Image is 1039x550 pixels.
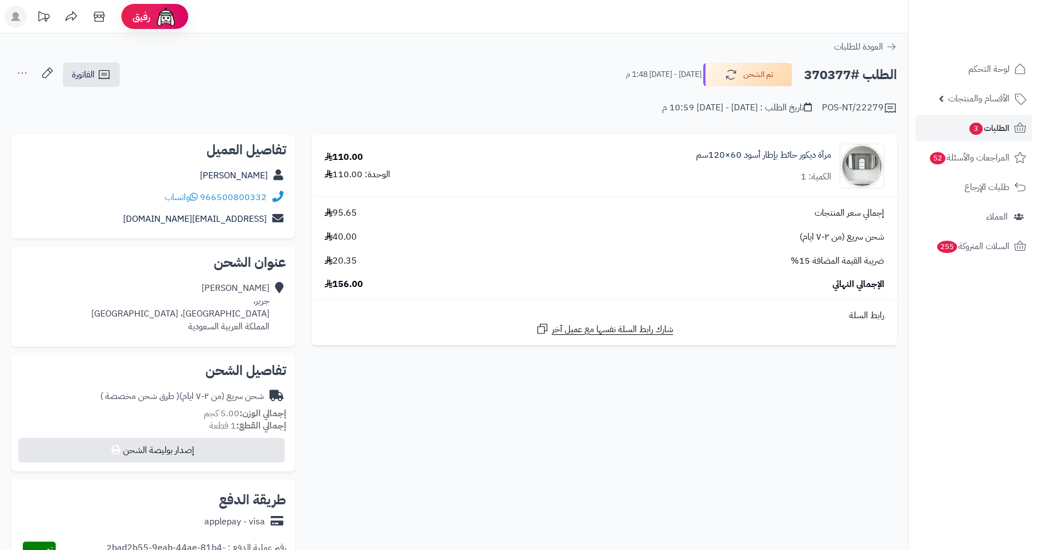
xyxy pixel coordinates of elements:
a: تحديثات المنصة [30,6,57,31]
a: واتساب [165,191,198,204]
div: الوحدة: 110.00 [325,168,390,181]
a: المراجعات والأسئلة52 [915,144,1032,171]
span: 255 [937,241,957,253]
div: شحن سريع (من ٢-٧ ايام) [100,390,264,403]
img: ai-face.png [155,6,177,28]
button: تم الشحن [703,63,792,86]
button: إصدار بوليصة الشحن [18,438,285,463]
span: لوحة التحكم [968,61,1009,77]
a: طلبات الإرجاع [915,174,1032,201]
a: 966500800332 [200,191,267,204]
div: applepay - visa [204,515,265,528]
span: 20.35 [325,255,357,267]
span: الأقسام والمنتجات [948,91,1009,106]
span: رفيق [133,10,150,23]
span: ضريبة القيمة المضافة 15% [791,255,884,267]
span: الفاتورة [72,68,95,81]
h2: طريقة الدفع [219,493,286,507]
small: [DATE] - [DATE] 1:48 م [626,69,702,80]
span: العملاء [986,209,1008,225]
a: [EMAIL_ADDRESS][DOMAIN_NAME] [123,212,267,226]
a: [PERSON_NAME] [200,169,268,182]
strong: إجمالي القطع: [236,419,286,432]
div: [PERSON_NAME] ‏جرير، [GEOGRAPHIC_DATA]، [GEOGRAPHIC_DATA] المملكة العربية السعودية [91,282,269,333]
span: السلات المتروكة [936,239,1009,254]
a: مرآة ديكور حائط بإطار أسود 60×120سم [696,149,831,162]
div: رابط السلة [316,309,893,322]
span: الإجمالي النهائي [832,278,884,291]
h2: تفاصيل الشحن [20,364,286,377]
div: تاريخ الطلب : [DATE] - [DATE] 10:59 م [662,101,812,114]
span: 95.65 [325,207,357,220]
a: العملاء [915,203,1032,230]
div: 110.00 [325,151,363,164]
img: 1753183340-1-90x90.jpg [840,144,884,188]
small: 5.00 كجم [204,407,286,420]
a: شارك رابط السلة نفسها مع عميل آخر [536,322,673,336]
span: 3 [969,123,983,135]
a: العودة للطلبات [834,40,897,53]
a: السلات المتروكة255 [915,233,1032,260]
span: طلبات الإرجاع [964,179,1009,195]
div: POS-NT/22279 [822,101,897,115]
span: الطلبات [968,120,1009,136]
span: المراجعات والأسئلة [929,150,1009,166]
span: 156.00 [325,278,363,291]
small: 1 قطعة [209,419,286,432]
a: لوحة التحكم [915,56,1032,82]
span: العودة للطلبات [834,40,883,53]
h2: تفاصيل العميل [20,143,286,157]
span: إجمالي سعر المنتجات [815,207,884,220]
a: الطلبات3 [915,115,1032,142]
a: الفاتورة [63,62,120,87]
span: شحن سريع (من ٢-٧ ايام) [800,231,884,244]
div: الكمية: 1 [801,171,831,183]
span: 40.00 [325,231,357,244]
span: ( طرق شحن مخصصة ) [100,390,179,403]
strong: إجمالي الوزن: [239,407,286,420]
h2: عنوان الشحن [20,256,286,269]
span: 52 [930,152,945,164]
span: شارك رابط السلة نفسها مع عميل آخر [552,323,673,336]
h2: الطلب #370377 [804,64,897,86]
